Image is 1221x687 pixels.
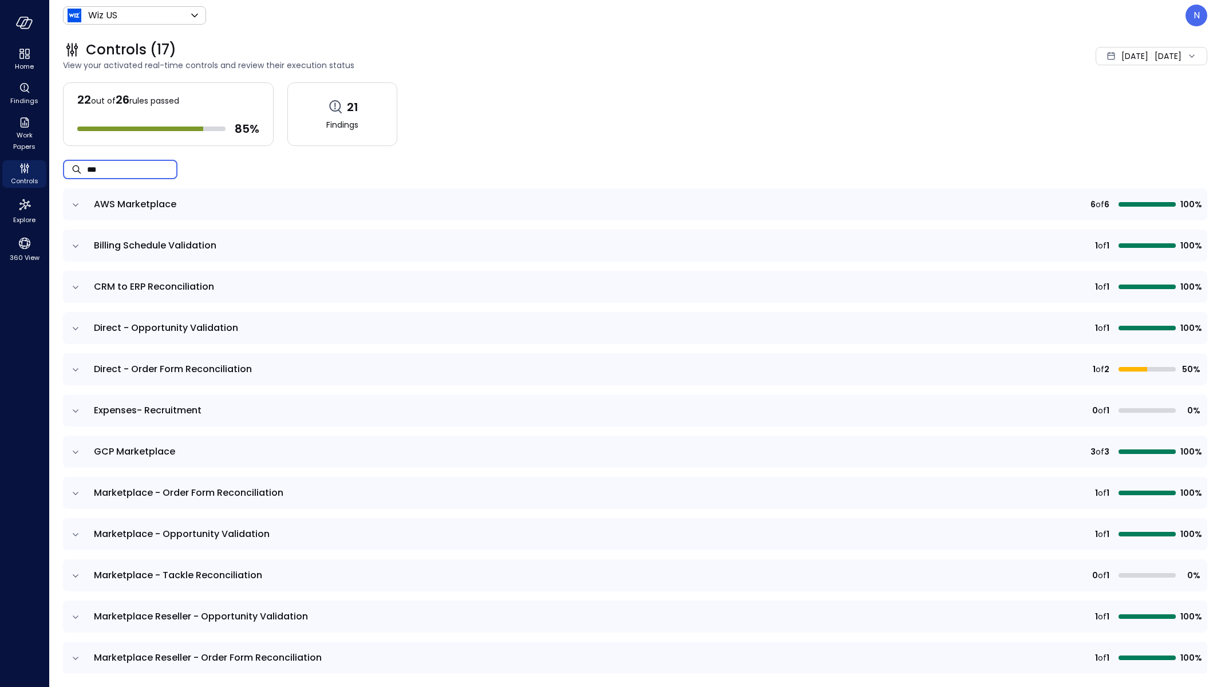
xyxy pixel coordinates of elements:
[1096,445,1104,458] span: of
[88,9,117,22] p: Wiz US
[1104,445,1109,458] span: 3
[1180,528,1200,540] span: 100%
[1095,528,1098,540] span: 1
[326,119,358,131] span: Findings
[94,568,262,582] span: Marketplace - Tackle Reconciliation
[94,486,283,499] span: Marketplace - Order Form Reconciliation
[86,41,176,59] span: Controls (17)
[70,611,81,623] button: expand row
[94,404,201,417] span: Expenses- Recruitment
[2,195,46,227] div: Explore
[11,175,38,187] span: Controls
[1098,487,1107,499] span: of
[1180,239,1200,252] span: 100%
[1107,652,1109,664] span: 1
[1098,404,1107,417] span: of
[1180,487,1200,499] span: 100%
[347,100,358,114] span: 21
[1104,363,1109,376] span: 2
[1098,652,1107,664] span: of
[1180,445,1200,458] span: 100%
[91,95,116,106] span: out of
[1107,569,1109,582] span: 1
[116,92,129,108] span: 26
[1107,487,1109,499] span: 1
[1180,322,1200,334] span: 100%
[1090,198,1096,211] span: 6
[94,362,252,376] span: Direct - Order Form Reconciliation
[94,198,176,211] span: AWS Marketplace
[68,9,81,22] img: Icon
[1095,610,1098,623] span: 1
[1093,363,1096,376] span: 1
[1180,652,1200,664] span: 100%
[1180,281,1200,293] span: 100%
[1107,281,1109,293] span: 1
[1098,281,1107,293] span: of
[1107,322,1109,334] span: 1
[235,121,259,136] span: 85 %
[2,234,46,264] div: 360 View
[1092,404,1098,417] span: 0
[1121,50,1148,62] span: [DATE]
[94,445,175,458] span: GCP Marketplace
[1095,487,1098,499] span: 1
[70,199,81,211] button: expand row
[94,239,216,252] span: Billing Schedule Validation
[70,488,81,499] button: expand row
[1098,528,1107,540] span: of
[94,527,270,540] span: Marketplace - Opportunity Validation
[1186,5,1207,26] div: Noy Vadai
[129,95,179,106] span: rules passed
[1180,404,1200,417] span: 0%
[7,129,42,152] span: Work Papers
[1095,322,1098,334] span: 1
[10,95,38,106] span: Findings
[2,46,46,73] div: Home
[1107,610,1109,623] span: 1
[1180,610,1200,623] span: 100%
[2,114,46,153] div: Work Papers
[1095,652,1098,664] span: 1
[1098,610,1107,623] span: of
[70,282,81,293] button: expand row
[1180,198,1200,211] span: 100%
[1098,569,1107,582] span: of
[1096,198,1104,211] span: of
[70,447,81,458] button: expand row
[70,405,81,417] button: expand row
[1098,239,1107,252] span: of
[70,364,81,376] button: expand row
[10,252,39,263] span: 360 View
[1180,363,1200,376] span: 50%
[1107,239,1109,252] span: 1
[70,323,81,334] button: expand row
[1107,528,1109,540] span: 1
[1107,404,1109,417] span: 1
[94,610,308,623] span: Marketplace Reseller - Opportunity Validation
[70,529,81,540] button: expand row
[70,570,81,582] button: expand row
[13,214,35,226] span: Explore
[287,82,397,146] a: 21Findings
[94,280,214,293] span: CRM to ERP Reconciliation
[77,92,91,108] span: 22
[2,160,46,188] div: Controls
[1194,9,1200,22] p: N
[63,59,891,72] span: View your activated real-time controls and review their execution status
[15,61,34,72] span: Home
[1095,239,1098,252] span: 1
[94,321,238,334] span: Direct - Opportunity Validation
[1090,445,1096,458] span: 3
[70,653,81,664] button: expand row
[1095,281,1098,293] span: 1
[94,651,322,664] span: Marketplace Reseller - Order Form Reconciliation
[1180,569,1200,582] span: 0%
[1104,198,1109,211] span: 6
[1092,569,1098,582] span: 0
[70,240,81,252] button: expand row
[1096,363,1104,376] span: of
[2,80,46,108] div: Findings
[1098,322,1107,334] span: of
